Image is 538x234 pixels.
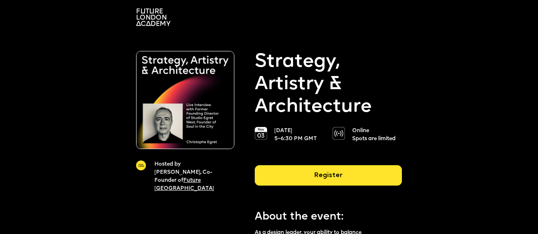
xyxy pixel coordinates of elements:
[352,127,397,143] p: Online Spots are limited
[136,8,171,26] img: A logo saying in 3 lines: Future London Academy
[154,178,214,191] a: Future [GEOGRAPHIC_DATA]
[136,161,146,170] img: A yellow circle with Future London Academy logo
[274,127,319,143] p: [DATE] 5–6:30 PM GMT
[255,51,402,118] p: Strategy, Artistry & Architecture
[255,165,402,186] div: Register
[255,165,402,192] a: Register
[154,161,226,193] p: Hosted by [PERSON_NAME], Co-Founder of
[255,209,387,224] p: About the event:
